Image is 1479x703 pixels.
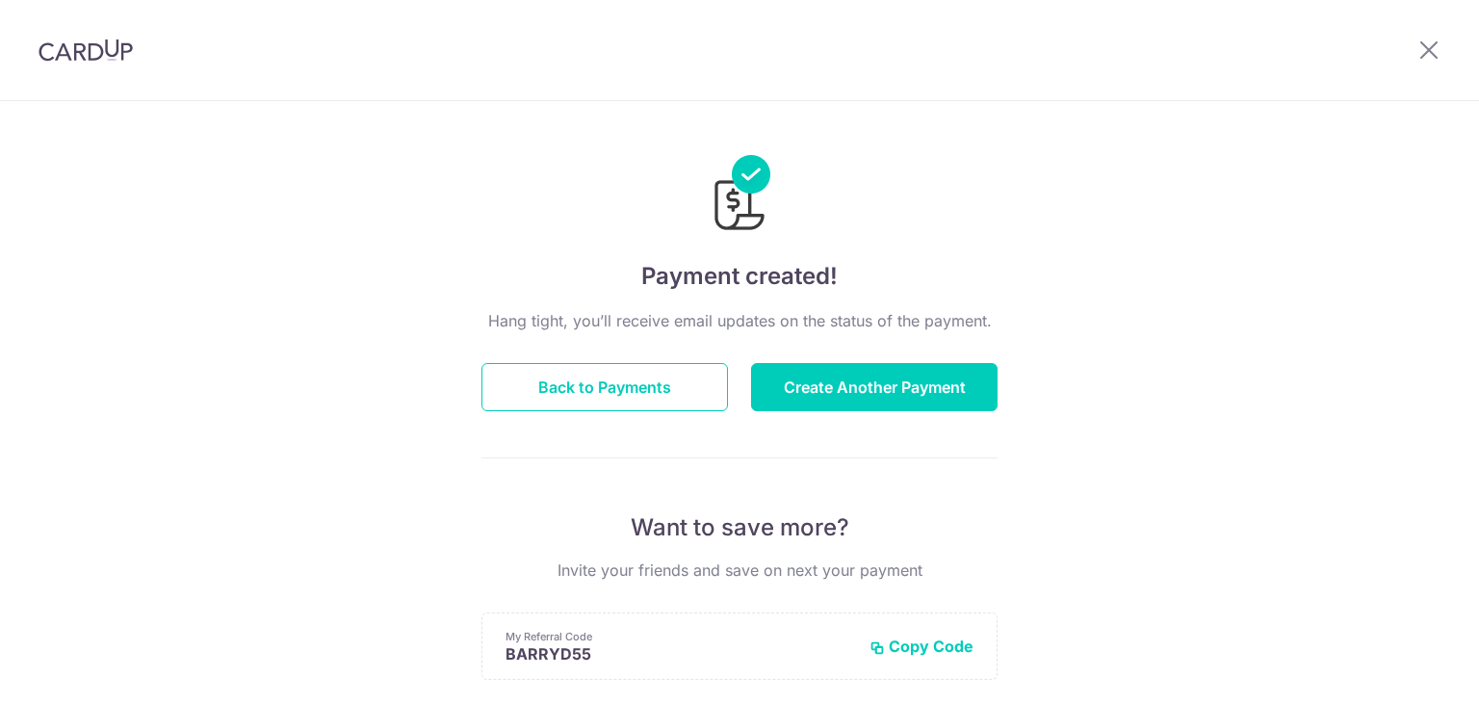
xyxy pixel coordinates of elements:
[869,637,973,656] button: Copy Code
[506,629,854,644] p: My Referral Code
[481,512,998,543] p: Want to save more?
[481,259,998,294] h4: Payment created!
[506,644,854,664] p: BARRYD55
[709,155,770,236] img: Payments
[39,39,133,62] img: CardUp
[481,309,998,332] p: Hang tight, you’ll receive email updates on the status of the payment.
[751,363,998,411] button: Create Another Payment
[481,559,998,582] p: Invite your friends and save on next your payment
[481,363,728,411] button: Back to Payments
